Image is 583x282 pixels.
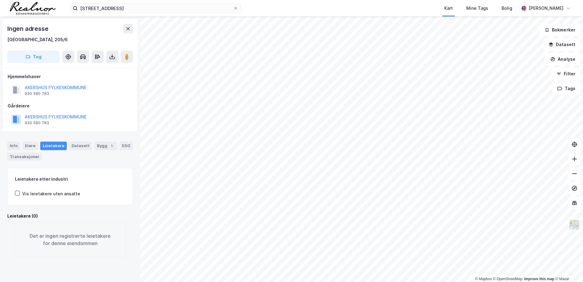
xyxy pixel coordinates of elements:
div: 1 [109,143,115,149]
input: Søk på adresse, matrikkel, gårdeiere, leietakere eller personer [78,4,233,13]
button: Analyse [545,53,581,65]
div: Leietakere etter industri [15,175,125,183]
div: Eiere [23,142,38,150]
div: 930 580 783 [25,121,49,125]
div: [PERSON_NAME] [529,5,563,12]
button: Tags [552,82,581,95]
div: Bolig [502,5,512,12]
div: Gårdeiere [8,102,133,110]
a: OpenStreetMap [493,277,523,281]
a: Improve this map [524,277,554,281]
img: Z [569,219,580,231]
button: Datasett [543,38,581,51]
img: realnor-logo.934646d98de889bb5806.png [10,2,55,15]
div: Leietakere (0) [7,212,133,220]
button: Bokmerker [539,24,581,36]
div: ESG [120,142,133,150]
div: Datasett [69,142,92,150]
div: Det er ingen registrerte leietakere for denne eiendommen [15,222,126,257]
div: 930 580 783 [25,91,49,96]
div: Ingen adresse [7,24,49,34]
div: Info [7,142,20,150]
a: Mapbox [475,277,492,281]
div: Mine Tags [466,5,488,12]
button: Filter [551,68,581,80]
div: Leietakere [40,142,67,150]
div: Bygg [95,142,117,150]
div: Vis leietakere uten ansatte [22,190,80,197]
div: [GEOGRAPHIC_DATA], 205/6 [7,36,68,43]
button: Tag [7,51,60,63]
iframe: Chat Widget [553,253,583,282]
div: Transaksjoner [7,153,42,161]
div: Kart [444,5,453,12]
div: Kontrollprogram for chat [553,253,583,282]
div: Hjemmelshaver [8,73,133,80]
